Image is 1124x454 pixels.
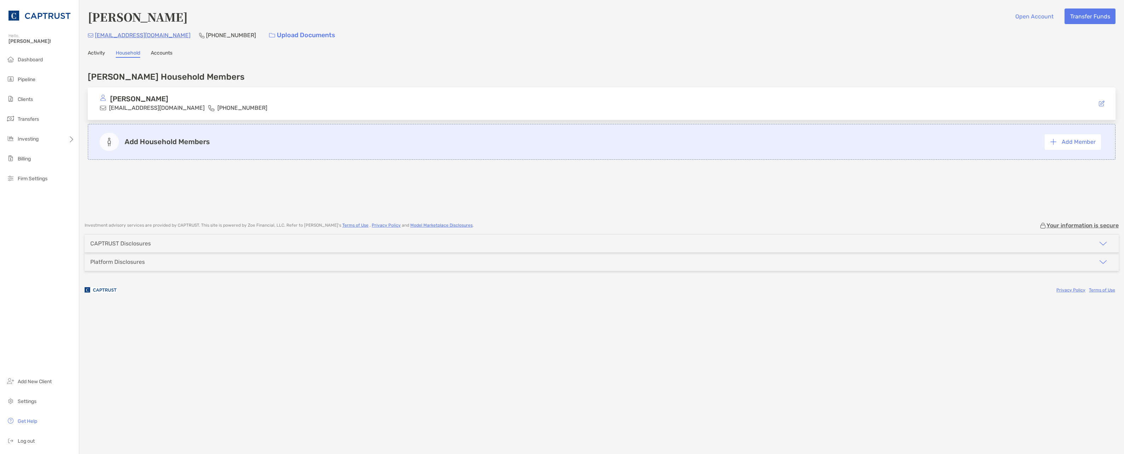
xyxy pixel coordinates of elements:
[217,103,267,112] p: [PHONE_NUMBER]
[1056,288,1085,293] a: Privacy Policy
[151,50,172,58] a: Accounts
[1046,222,1119,229] p: Your information is secure
[1099,239,1107,248] img: icon arrow
[1045,134,1101,150] button: Add Member
[18,398,36,404] span: Settings
[264,28,340,43] a: Upload Documents
[18,379,52,385] span: Add New Client
[90,240,151,247] div: CAPTRUST Disclosures
[90,259,145,265] div: Platform Disclosures
[18,418,37,424] span: Get Help
[372,223,401,228] a: Privacy Policy
[18,156,31,162] span: Billing
[18,176,47,182] span: Firm Settings
[6,55,15,63] img: dashboard icon
[18,76,35,83] span: Pipeline
[342,223,369,228] a: Terms of Use
[1010,8,1059,24] button: Open Account
[88,72,245,82] h4: [PERSON_NAME] Household Members
[1099,258,1107,266] img: icon arrow
[206,31,256,40] p: [PHONE_NUMBER]
[100,95,106,101] img: avatar icon
[88,8,188,25] h4: [PERSON_NAME]
[125,137,210,146] p: Add Household Members
[85,282,116,298] img: company logo
[85,223,474,228] p: Investment advisory services are provided by CAPTRUST . This site is powered by Zoe Financial, LL...
[110,95,168,103] p: [PERSON_NAME]
[1089,288,1115,293] a: Terms of Use
[269,33,275,38] img: button icon
[116,50,140,58] a: Household
[6,397,15,405] img: settings icon
[6,154,15,163] img: billing icon
[18,96,33,102] span: Clients
[109,103,205,112] p: [EMAIL_ADDRESS][DOMAIN_NAME]
[6,174,15,182] img: firm-settings icon
[199,33,205,38] img: Phone Icon
[208,105,215,111] img: phone icon
[99,133,119,151] img: add member icon
[8,3,70,28] img: CAPTRUST Logo
[18,438,35,444] span: Log out
[1050,139,1056,145] img: button icon
[18,116,39,122] span: Transfers
[6,377,15,385] img: add_new_client icon
[6,416,15,425] img: get-help icon
[100,105,106,111] img: email icon
[6,114,15,123] img: transfers icon
[88,33,93,38] img: Email Icon
[6,95,15,103] img: clients icon
[18,57,43,63] span: Dashboard
[8,38,75,44] span: [PERSON_NAME]!
[6,75,15,83] img: pipeline icon
[95,31,190,40] p: [EMAIL_ADDRESS][DOMAIN_NAME]
[6,134,15,143] img: investing icon
[410,223,473,228] a: Model Marketplace Disclosures
[88,50,105,58] a: Activity
[6,436,15,445] img: logout icon
[18,136,39,142] span: Investing
[1065,8,1116,24] button: Transfer Funds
